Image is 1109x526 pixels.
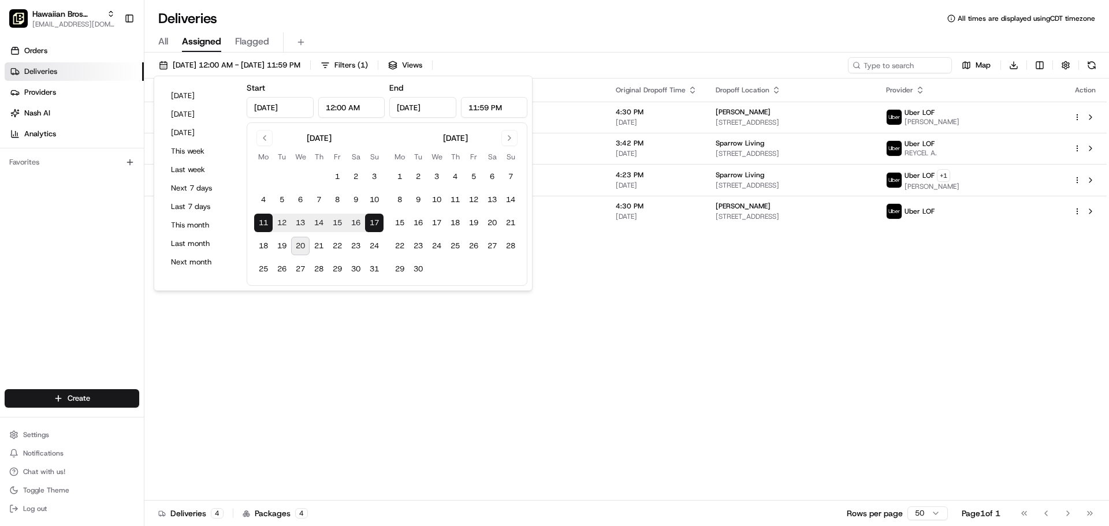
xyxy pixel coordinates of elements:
[847,508,903,519] p: Rows per page
[427,167,446,186] button: 3
[23,449,64,458] span: Notifications
[307,132,332,144] div: [DATE]
[154,57,306,73] button: [DATE] 12:00 AM - [DATE] 11:59 PM
[109,167,185,179] span: API Documentation
[905,171,935,180] span: Uber LOF
[616,181,697,190] span: [DATE]
[905,207,935,216] span: Uber LOF
[616,118,697,127] span: [DATE]
[347,237,365,255] button: 23
[166,217,235,233] button: This month
[166,88,235,104] button: [DATE]
[464,214,483,232] button: 19
[409,151,427,163] th: Tuesday
[310,214,328,232] button: 14
[365,237,384,255] button: 24
[68,393,90,404] span: Create
[464,151,483,163] th: Friday
[166,254,235,270] button: Next month
[347,167,365,186] button: 2
[5,427,139,443] button: Settings
[483,191,501,209] button: 13
[291,214,310,232] button: 13
[291,237,310,255] button: 20
[383,57,427,73] button: Views
[958,14,1095,23] span: All times are displayed using CDT timezone
[905,148,937,158] span: REYCEL A.
[365,214,384,232] button: 17
[166,180,235,196] button: Next 7 days
[254,214,273,232] button: 11
[310,151,328,163] th: Thursday
[886,85,913,95] span: Provider
[254,191,273,209] button: 4
[273,191,291,209] button: 5
[409,191,427,209] button: 9
[158,35,168,49] span: All
[501,237,520,255] button: 28
[23,486,69,495] span: Toggle Theme
[273,237,291,255] button: 19
[716,139,764,148] span: Sparrow Living
[211,508,224,518] div: 4
[158,508,224,519] div: Deliveries
[310,191,328,209] button: 7
[905,108,935,117] span: Uber LOF
[464,167,483,186] button: 5
[5,125,144,143] a: Analytics
[12,46,210,65] p: Welcome 👋
[32,20,115,29] button: [EMAIL_ADDRESS][DOMAIN_NAME]
[291,191,310,209] button: 6
[716,181,868,190] span: [STREET_ADDRESS]
[32,8,102,20] button: Hawaiian Bros (Tempe_AZ_E 5th)
[247,83,265,93] label: Start
[976,60,991,70] span: Map
[166,125,235,141] button: [DATE]
[716,118,868,127] span: [STREET_ADDRESS]
[887,173,902,188] img: uber-new-logo.jpeg
[273,214,291,232] button: 12
[483,151,501,163] th: Saturday
[887,204,902,219] img: uber-new-logo.jpeg
[291,260,310,278] button: 27
[328,237,347,255] button: 22
[390,191,409,209] button: 8
[295,508,308,518] div: 4
[616,139,697,148] span: 3:42 PM
[115,196,140,204] span: Pylon
[182,35,221,49] span: Assigned
[24,129,56,139] span: Analytics
[24,46,47,56] span: Orders
[443,132,468,144] div: [DATE]
[166,106,235,122] button: [DATE]
[24,87,56,98] span: Providers
[905,182,959,191] span: [PERSON_NAME]
[446,167,464,186] button: 4
[402,60,422,70] span: Views
[716,170,764,180] span: Sparrow Living
[196,114,210,128] button: Start new chat
[347,191,365,209] button: 9
[254,260,273,278] button: 25
[501,130,518,146] button: Go to next month
[358,60,368,70] span: ( 1 )
[310,260,328,278] button: 28
[254,151,273,163] th: Monday
[848,57,952,73] input: Type to search
[5,482,139,498] button: Toggle Theme
[273,151,291,163] th: Tuesday
[483,214,501,232] button: 20
[390,260,409,278] button: 29
[12,12,35,35] img: Nash
[409,260,427,278] button: 30
[24,108,50,118] span: Nash AI
[483,237,501,255] button: 27
[328,167,347,186] button: 1
[5,153,139,171] div: Favorites
[616,170,697,180] span: 4:23 PM
[887,110,902,125] img: uber-new-logo.jpeg
[887,141,902,156] img: uber-new-logo.jpeg
[409,237,427,255] button: 23
[291,151,310,163] th: Wednesday
[616,85,686,95] span: Original Dropoff Time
